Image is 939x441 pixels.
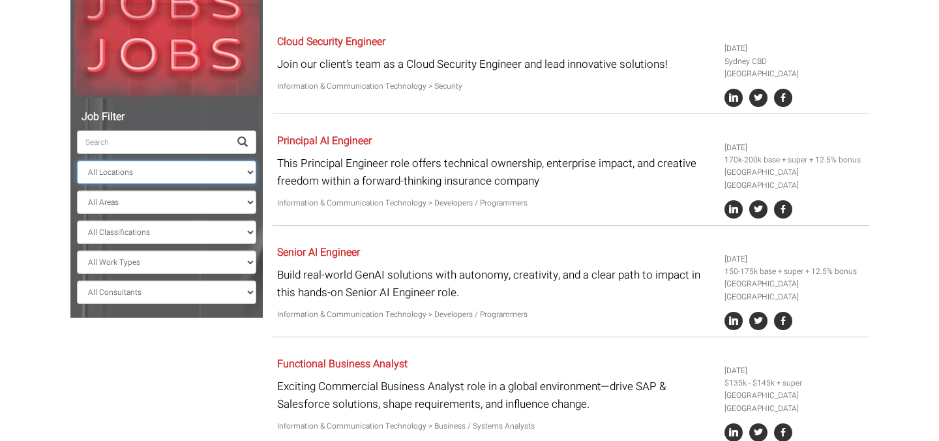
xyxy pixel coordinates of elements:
[724,166,864,191] li: [GEOGRAPHIC_DATA] [GEOGRAPHIC_DATA]
[724,154,864,166] li: 170k-200k base + super + 12.5% bonus
[277,34,385,50] a: Cloud Security Engineer
[724,142,864,154] li: [DATE]
[277,356,408,372] a: Functional Business Analyst
[277,378,715,413] p: Exciting Commercial Business Analyst role in a global environment—drive SAP & Salesforce solution...
[277,80,715,93] p: Information & Communication Technology > Security
[277,266,715,301] p: Build real-world GenAI solutions with autonomy, creativity, and a clear path to impact in this ha...
[277,420,715,433] p: Information & Communication Technology > Business / Systems Analysts
[277,245,360,260] a: Senior AI Engineer
[277,133,372,149] a: Principal AI Engineer
[724,253,864,266] li: [DATE]
[724,278,864,303] li: [GEOGRAPHIC_DATA] [GEOGRAPHIC_DATA]
[277,155,715,190] p: This Principal Engineer role offers technical ownership, enterprise impact, and creative freedom ...
[77,130,230,154] input: Search
[724,55,864,80] li: Sydney CBD [GEOGRAPHIC_DATA]
[277,55,715,73] p: Join our client’s team as a Cloud Security Engineer and lead innovative solutions!
[724,377,864,389] li: $135k - $145k + super
[724,266,864,278] li: 150-175k base + super + 12.5% bonus
[724,389,864,414] li: [GEOGRAPHIC_DATA] [GEOGRAPHIC_DATA]
[277,309,715,321] p: Information & Communication Technology > Developers / Programmers
[724,42,864,55] li: [DATE]
[77,112,256,123] h5: Job Filter
[724,365,864,377] li: [DATE]
[277,197,715,209] p: Information & Communication Technology > Developers / Programmers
